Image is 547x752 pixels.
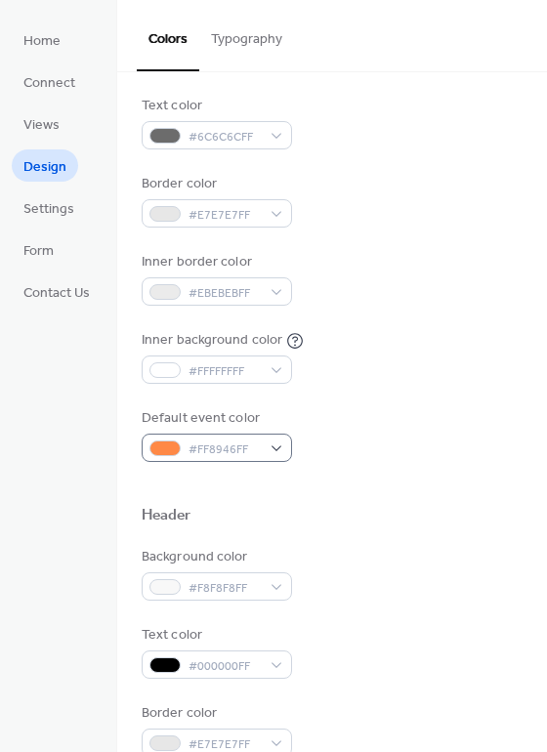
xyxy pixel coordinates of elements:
a: Settings [12,191,86,224]
div: Border color [142,703,288,724]
a: Design [12,149,78,182]
span: Settings [23,199,74,220]
a: Home [12,23,72,56]
span: Home [23,31,61,52]
a: Form [12,233,65,266]
span: Views [23,115,60,136]
a: Connect [12,65,87,98]
div: Default event color [142,408,288,429]
span: #F8F8F8FF [189,578,261,599]
span: #6C6C6CFF [189,127,261,147]
span: Contact Us [23,283,90,304]
div: Inner background color [142,330,282,351]
span: #000000FF [189,656,261,677]
div: Text color [142,96,288,116]
div: Border color [142,174,288,194]
span: #FF8946FF [189,439,261,460]
span: #FFFFFFFF [189,361,261,382]
span: #E7E7E7FF [189,205,261,226]
a: Views [12,107,71,140]
div: Text color [142,625,288,646]
span: Form [23,241,54,262]
div: Header [142,506,191,526]
a: Contact Us [12,275,102,308]
span: Connect [23,73,75,94]
div: Inner border color [142,252,288,272]
span: Design [23,157,66,178]
span: #EBEBEBFF [189,283,261,304]
div: Background color [142,547,288,567]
